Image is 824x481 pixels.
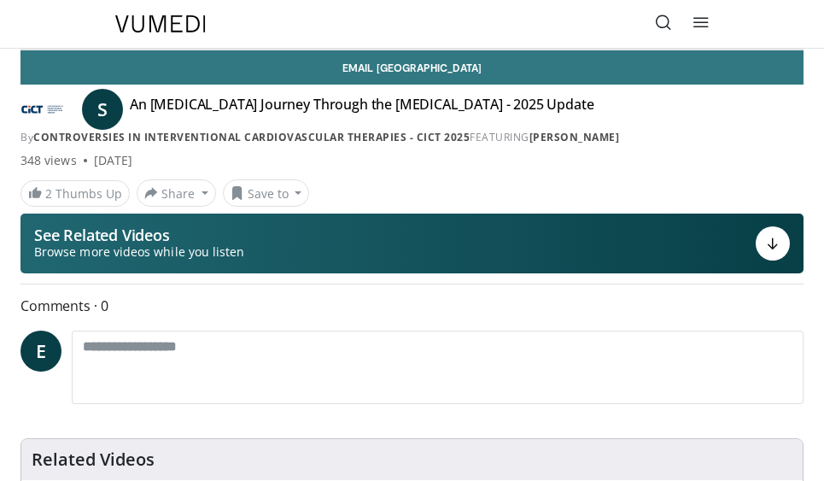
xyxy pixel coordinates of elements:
[130,96,593,123] h4: An [MEDICAL_DATA] Journey Through the [MEDICAL_DATA] - 2025 Update
[20,180,130,207] a: 2 Thumbs Up
[20,96,68,123] img: Controversies in Interventional Cardiovascular Therapies - CICT 2025
[20,214,804,273] button: See Related Videos Browse more videos while you listen
[223,179,310,207] button: Save to
[20,130,804,145] div: By FEATURING
[137,179,216,207] button: Share
[32,449,155,470] h4: Related Videos
[529,130,620,144] a: [PERSON_NAME]
[20,295,804,317] span: Comments 0
[94,152,132,169] div: [DATE]
[115,15,206,32] img: VuMedi Logo
[34,226,244,243] p: See Related Videos
[20,50,804,85] a: Email [GEOGRAPHIC_DATA]
[20,331,61,372] a: E
[33,130,470,144] a: Controversies in Interventional Cardiovascular Therapies - CICT 2025
[34,243,244,261] span: Browse more videos while you listen
[20,152,77,169] span: 348 views
[45,185,52,202] span: 2
[82,89,123,130] a: S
